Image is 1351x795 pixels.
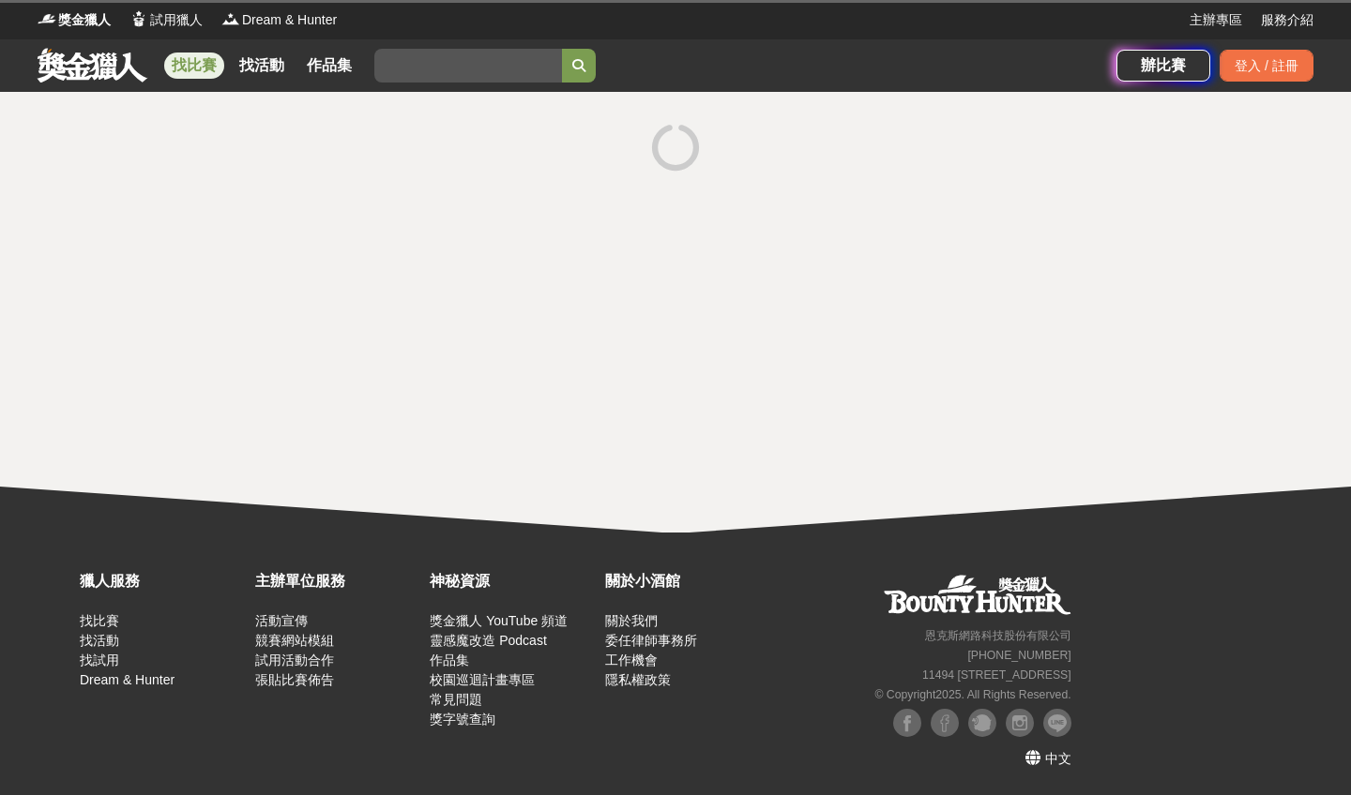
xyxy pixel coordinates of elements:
small: 恩克斯網路科技股份有限公司 [925,629,1071,642]
a: 獎金獵人 YouTube 頻道 [430,613,568,628]
a: 關於我們 [605,613,658,628]
div: 神秘資源 [430,570,596,592]
a: 委任律師事務所 [605,633,697,648]
small: 11494 [STREET_ADDRESS] [922,668,1071,682]
img: Plurk [968,709,996,737]
a: 校園巡迴計畫專區 [430,672,535,687]
a: 服務介紹 [1261,10,1313,30]
a: 隱私權政策 [605,672,671,687]
img: Facebook [931,709,959,737]
img: Instagram [1006,709,1034,737]
span: 獎金獵人 [58,10,111,30]
a: 找試用 [80,652,119,667]
a: 找比賽 [80,613,119,628]
span: 試用獵人 [150,10,203,30]
span: Dream & Hunter [242,10,337,30]
img: Logo [38,9,56,28]
a: 競賽網站模組 [255,633,334,648]
div: 主辦單位服務 [255,570,421,592]
a: LogoDream & Hunter [221,10,337,30]
a: Dream & Hunter [80,672,175,687]
a: 主辦專區 [1190,10,1242,30]
img: Logo [129,9,148,28]
div: 登入 / 註冊 [1220,50,1313,82]
a: Logo試用獵人 [129,10,203,30]
a: 試用活動合作 [255,652,334,667]
a: 常見問題 [430,692,482,707]
a: 找活動 [80,633,119,648]
a: 工作機會 [605,652,658,667]
div: 關於小酒館 [605,570,771,592]
small: © Copyright 2025 . All Rights Reserved. [874,688,1070,701]
a: 作品集 [430,652,469,667]
a: 找活動 [232,52,292,79]
span: 中文 [1045,751,1071,766]
img: Logo [221,9,240,28]
a: 靈感魔改造 Podcast [430,633,546,648]
a: Logo獎金獵人 [38,10,111,30]
a: 作品集 [299,52,359,79]
a: 獎字號查詢 [430,712,495,727]
a: 張貼比賽佈告 [255,672,334,687]
div: 獵人服務 [80,570,246,592]
img: LINE [1043,709,1071,737]
a: 辦比賽 [1116,50,1210,82]
img: Facebook [893,709,921,737]
a: 活動宣傳 [255,613,308,628]
small: [PHONE_NUMBER] [967,649,1070,662]
a: 找比賽 [164,52,224,79]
